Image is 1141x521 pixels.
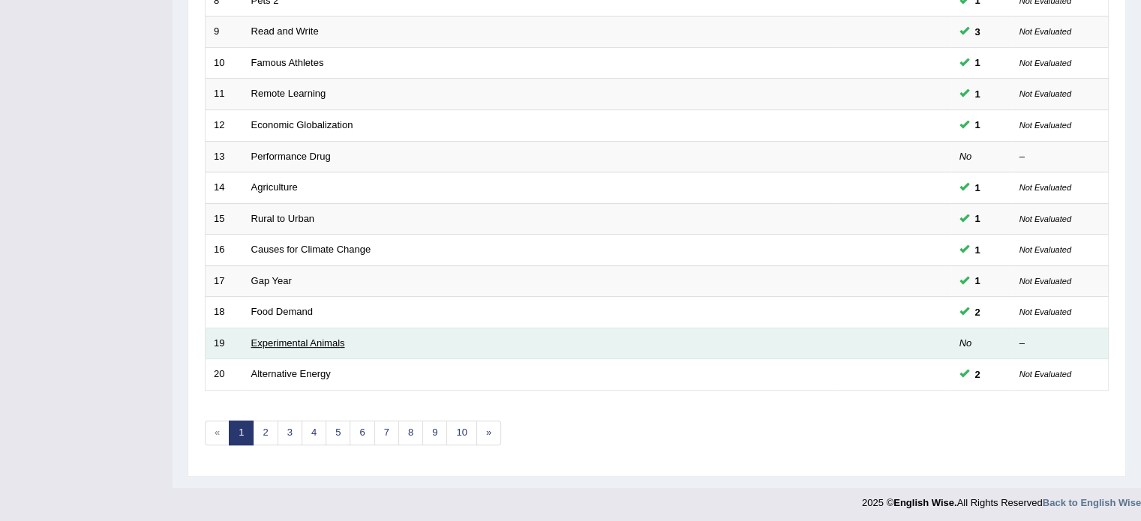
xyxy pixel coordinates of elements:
span: You can still take this question [969,86,986,102]
a: » [476,421,501,445]
span: You can still take this question [969,273,986,289]
a: 5 [326,421,350,445]
a: 6 [350,421,374,445]
a: Agriculture [251,181,298,193]
strong: English Wise. [893,497,956,508]
small: Not Evaluated [1019,370,1071,379]
a: 8 [398,421,423,445]
small: Not Evaluated [1019,277,1071,286]
td: 9 [206,16,243,48]
td: 19 [206,328,243,359]
div: 2025 © All Rights Reserved [862,488,1141,510]
td: 12 [206,109,243,141]
td: 14 [206,172,243,204]
a: 2 [253,421,278,445]
em: No [959,151,972,162]
span: You can still take this question [969,180,986,196]
small: Not Evaluated [1019,307,1071,316]
td: 15 [206,203,243,235]
a: Famous Athletes [251,57,324,68]
span: You can still take this question [969,242,986,258]
small: Not Evaluated [1019,183,1071,192]
small: Not Evaluated [1019,245,1071,254]
small: Not Evaluated [1019,121,1071,130]
a: Gap Year [251,275,292,286]
td: 13 [206,141,243,172]
em: No [959,337,972,349]
a: 3 [278,421,302,445]
a: Food Demand [251,306,313,317]
span: You can still take this question [969,367,986,382]
td: 18 [206,297,243,328]
a: Economic Globalization [251,119,353,130]
a: Back to English Wise [1043,497,1141,508]
small: Not Evaluated [1019,58,1071,67]
a: Read and Write [251,25,319,37]
td: 10 [206,47,243,79]
span: You can still take this question [969,55,986,70]
div: – [1019,150,1100,164]
td: 17 [206,265,243,297]
a: 1 [229,421,254,445]
small: Not Evaluated [1019,27,1071,36]
a: 7 [374,421,399,445]
td: 20 [206,359,243,391]
small: Not Evaluated [1019,89,1071,98]
span: You can still take this question [969,24,986,40]
a: 4 [302,421,326,445]
a: 9 [422,421,447,445]
span: « [205,421,230,445]
a: 10 [446,421,476,445]
td: 16 [206,235,243,266]
a: Performance Drug [251,151,331,162]
span: You can still take this question [969,304,986,320]
div: – [1019,337,1100,351]
td: 11 [206,79,243,110]
a: Causes for Climate Change [251,244,371,255]
a: Experimental Animals [251,337,345,349]
small: Not Evaluated [1019,214,1071,223]
a: Remote Learning [251,88,326,99]
span: You can still take this question [969,211,986,226]
a: Alternative Energy [251,368,331,379]
a: Rural to Urban [251,213,315,224]
span: You can still take this question [969,117,986,133]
